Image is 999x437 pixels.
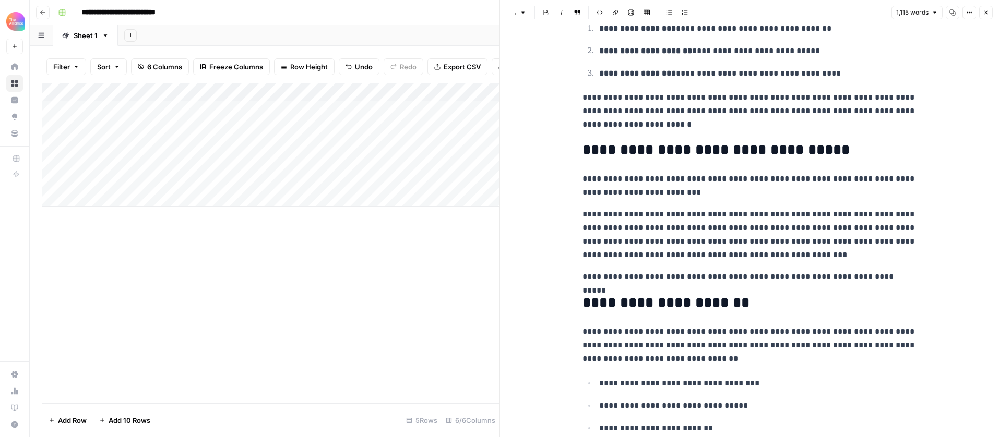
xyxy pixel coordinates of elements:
span: Undo [355,62,373,72]
button: Redo [384,58,423,75]
button: 6 Columns [131,58,189,75]
span: Export CSV [444,62,481,72]
button: Add 10 Rows [93,412,157,429]
a: Opportunities [6,108,23,125]
a: Browse [6,75,23,92]
a: Home [6,58,23,75]
span: Sort [97,62,111,72]
div: 5 Rows [402,412,442,429]
a: Learning Hub [6,399,23,416]
a: Usage [6,383,23,399]
button: Sort [90,58,127,75]
span: Filter [53,62,70,72]
span: 6 Columns [147,62,182,72]
span: Add Row [58,415,87,426]
a: Settings [6,366,23,383]
a: Sheet 1 [53,25,118,46]
span: Redo [400,62,417,72]
div: Sheet 1 [74,30,98,41]
div: 6/6 Columns [442,412,499,429]
img: Alliance Logo [6,12,25,31]
button: Help + Support [6,416,23,433]
a: Insights [6,92,23,108]
button: Export CSV [427,58,487,75]
button: Filter [46,58,86,75]
button: Undo [339,58,379,75]
button: Row Height [274,58,335,75]
span: Add 10 Rows [109,415,150,426]
button: Workspace: Alliance [6,8,23,34]
span: 1,115 words [896,8,929,17]
button: 1,115 words [891,6,943,19]
button: Add Row [42,412,93,429]
span: Row Height [290,62,328,72]
a: Your Data [6,125,23,142]
button: Freeze Columns [193,58,270,75]
span: Freeze Columns [209,62,263,72]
